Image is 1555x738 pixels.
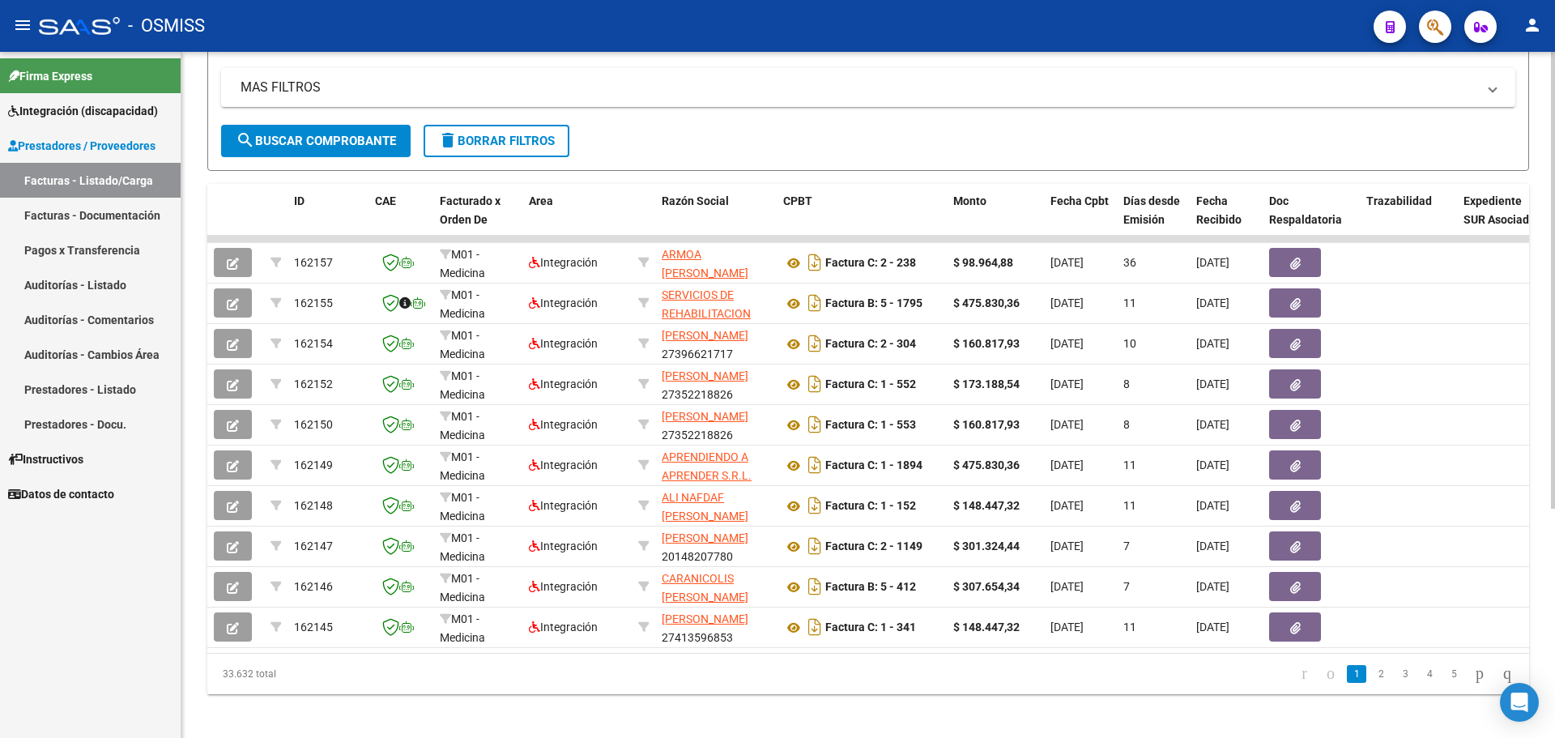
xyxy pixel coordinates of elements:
span: M01 - Medicina Esencial [440,491,485,541]
i: Descargar documento [804,614,825,640]
strong: $ 173.188,54 [953,378,1020,390]
span: CAE [375,194,396,207]
span: 7 [1123,580,1130,593]
span: M01 - Medicina Esencial [440,410,485,460]
a: go to previous page [1319,665,1342,683]
i: Descargar documento [804,290,825,316]
span: 162150 [294,418,333,431]
span: [DATE] [1050,540,1084,552]
span: 162155 [294,296,333,309]
i: Descargar documento [804,412,825,437]
span: M01 - Medicina Esencial [440,531,485,582]
strong: $ 475.830,36 [953,296,1020,309]
span: Fecha Recibido [1196,194,1242,226]
span: M01 - Medicina Esencial [440,248,485,298]
span: [DATE] [1196,459,1229,471]
div: 30714134368 [662,286,770,320]
span: - OSMISS [128,8,205,44]
span: Integración [529,337,598,350]
span: M01 - Medicina Esencial [440,329,485,379]
div: 27413596853 [662,610,770,644]
span: APRENDIENDO A APRENDER S.R.L. [662,450,752,482]
span: [DATE] [1050,499,1084,512]
span: Instructivos [8,450,83,468]
strong: Factura C: 2 - 1149 [825,540,922,553]
mat-icon: person [1523,15,1542,35]
li: page 5 [1442,660,1466,688]
span: 8 [1123,418,1130,431]
span: Buscar Comprobante [236,134,396,148]
span: M01 - Medicina Esencial [440,612,485,663]
datatable-header-cell: Monto [947,184,1044,255]
span: [DATE] [1196,580,1229,593]
span: [PERSON_NAME] [662,329,748,342]
strong: Factura C: 1 - 553 [825,419,916,432]
span: Razón Social [662,194,729,207]
li: page 4 [1417,660,1442,688]
span: 162146 [294,580,333,593]
span: SERVICIOS DE REHABILITACION ROSARIO SRL MITAI [662,288,764,339]
strong: $ 98.964,88 [953,256,1013,269]
strong: $ 148.447,32 [953,621,1020,633]
span: 36 [1123,256,1136,269]
strong: Factura C: 1 - 152 [825,500,916,513]
strong: $ 307.654,34 [953,580,1020,593]
mat-expansion-panel-header: MAS FILTROS [221,68,1515,107]
datatable-header-cell: Area [522,184,632,255]
span: Area [529,194,553,207]
strong: Factura C: 2 - 304 [825,338,916,351]
div: 27125228416 [662,569,770,604]
span: Integración [529,540,598,552]
span: Borrar Filtros [438,134,555,148]
strong: $ 160.817,93 [953,337,1020,350]
div: 33.632 total [207,654,469,694]
span: [DATE] [1196,540,1229,552]
span: CPBT [783,194,812,207]
span: [DATE] [1050,296,1084,309]
i: Descargar documento [804,452,825,478]
span: Datos de contacto [8,485,114,503]
mat-icon: menu [13,15,32,35]
div: 30715685538 [662,448,770,482]
datatable-header-cell: Doc Respaldatoria [1263,184,1360,255]
span: Monto [953,194,986,207]
span: ARMOA [PERSON_NAME] [662,248,748,279]
span: [DATE] [1050,418,1084,431]
span: Días desde Emisión [1123,194,1180,226]
span: 11 [1123,459,1136,471]
span: ALI NAFDAF [PERSON_NAME] [662,491,748,523]
span: [DATE] [1050,580,1084,593]
i: Descargar documento [804,493,825,518]
a: go to last page [1496,665,1519,683]
strong: Factura C: 1 - 552 [825,378,916,391]
datatable-header-cell: CAE [369,184,433,255]
i: Descargar documento [804,574,825,599]
datatable-header-cell: Fecha Recibido [1190,184,1263,255]
button: Borrar Filtros [424,125,569,157]
span: Facturado x Orden De [440,194,501,226]
span: Prestadores / Proveedores [8,137,155,155]
span: [DATE] [1196,499,1229,512]
datatable-header-cell: Razón Social [655,184,777,255]
span: Trazabilidad [1366,194,1432,207]
span: M01 - Medicina Esencial [440,572,485,622]
span: [DATE] [1050,337,1084,350]
mat-icon: search [236,130,255,150]
a: 2 [1371,665,1391,683]
span: 7 [1123,540,1130,552]
div: 27364452816 [662,488,770,523]
span: 11 [1123,499,1136,512]
i: Descargar documento [804,371,825,397]
strong: Factura C: 1 - 341 [825,621,916,634]
span: [DATE] [1196,378,1229,390]
datatable-header-cell: Fecha Cpbt [1044,184,1117,255]
datatable-header-cell: ID [288,184,369,255]
span: 11 [1123,621,1136,633]
strong: $ 475.830,36 [953,459,1020,471]
strong: Factura B: 5 - 412 [825,581,916,594]
span: 162147 [294,540,333,552]
span: M01 - Medicina Esencial [440,450,485,501]
a: 1 [1347,665,1366,683]
span: Integración [529,580,598,593]
strong: $ 160.817,93 [953,418,1020,431]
